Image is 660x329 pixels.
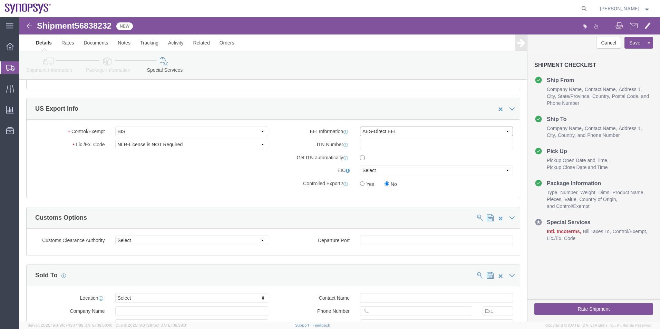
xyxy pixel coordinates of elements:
[116,323,187,327] span: Client: 2025.19.0-129fbcf
[600,4,651,13] button: [PERSON_NAME]
[19,17,660,322] iframe: FS Legacy Container
[312,323,330,327] a: Feedback
[295,323,312,327] a: Support
[159,323,187,327] span: [DATE] 09:39:01
[28,323,113,327] span: Server: 2025.19.0-91c74307f99
[84,323,113,327] span: [DATE] 09:50:40
[600,5,639,12] span: Kaelen O'Connor
[545,322,652,328] span: Copyright © [DATE]-[DATE] Agistix Inc., All Rights Reserved
[5,3,51,14] img: logo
